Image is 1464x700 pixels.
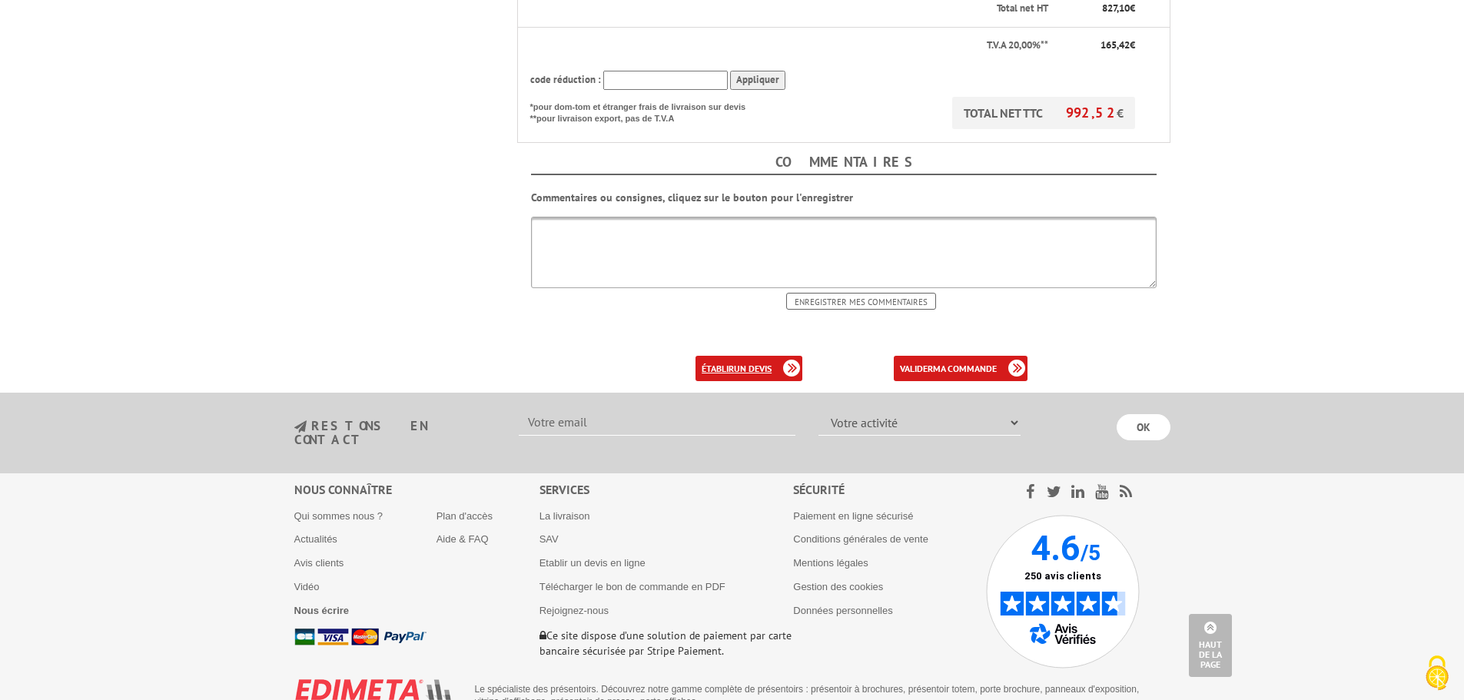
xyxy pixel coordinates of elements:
[294,533,337,545] a: Actualités
[539,605,609,616] a: Rejoignez-nous
[1189,614,1232,677] a: Haut de la page
[786,293,936,310] input: Enregistrer mes commentaires
[952,97,1135,129] p: TOTAL NET TTC €
[734,363,772,374] b: un devis
[294,420,496,446] h3: restons en contact
[530,2,1049,16] p: Total net HT
[530,73,601,86] span: code réduction :
[539,557,646,569] a: Etablir un devis en ligne
[933,363,997,374] b: ma commande
[539,510,590,522] a: La livraison
[793,605,892,616] a: Données personnelles
[695,356,802,381] a: établirun devis
[294,581,320,592] a: Vidéo
[986,515,1140,668] img: Avis Vérifiés - 4.6 sur 5 - 250 avis clients
[531,151,1157,175] h4: Commentaires
[437,533,489,545] a: Aide & FAQ
[1100,38,1130,51] span: 165,42
[730,71,785,90] input: Appliquer
[793,510,913,522] a: Paiement en ligne sécurisé
[1102,2,1130,15] span: 827,10
[530,97,761,125] p: *pour dom-tom et étranger frais de livraison sur devis **pour livraison export, pas de T.V.A
[793,581,883,592] a: Gestion des cookies
[1062,38,1135,53] p: €
[530,38,1049,53] p: T.V.A 20,00%**
[539,628,794,659] p: Ce site dispose d’une solution de paiement par carte bancaire sécurisée par Stripe Paiement.
[294,510,383,522] a: Qui sommes nous ?
[294,420,307,433] img: newsletter.jpg
[294,481,539,499] div: Nous connaître
[1410,648,1464,700] button: Cookies (fenêtre modale)
[531,191,853,204] b: Commentaires ou consignes, cliquez sur le bouton pour l'enregistrer
[437,510,493,522] a: Plan d'accès
[539,481,794,499] div: Services
[294,605,350,616] a: Nous écrire
[1418,654,1456,692] img: Cookies (fenêtre modale)
[793,533,928,545] a: Conditions générales de vente
[894,356,1027,381] a: validerma commande
[1117,414,1170,440] input: OK
[793,481,986,499] div: Sécurité
[539,533,559,545] a: SAV
[1066,104,1117,121] span: 992,52
[294,557,344,569] a: Avis clients
[793,557,868,569] a: Mentions légales
[539,581,725,592] a: Télécharger le bon de commande en PDF
[519,410,795,436] input: Votre email
[1062,2,1135,16] p: €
